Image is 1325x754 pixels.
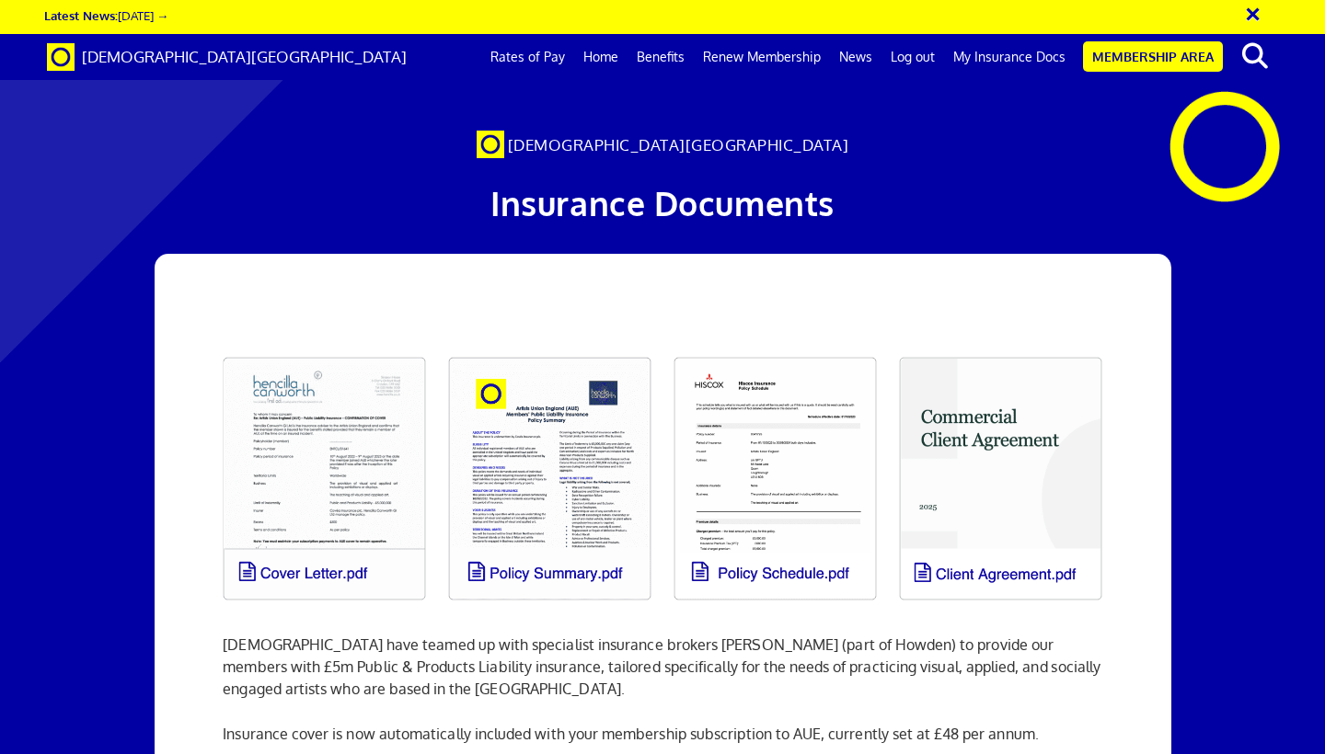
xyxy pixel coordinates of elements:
[881,34,944,80] a: Log out
[44,7,118,23] strong: Latest News:
[508,135,849,154] span: [DEMOGRAPHIC_DATA][GEOGRAPHIC_DATA]
[490,182,835,223] span: Insurance Documents
[1227,37,1283,75] button: search
[574,34,628,80] a: Home
[694,34,830,80] a: Renew Membership
[944,34,1075,80] a: My Insurance Docs
[44,7,168,23] a: Latest News:[DATE] →
[82,47,407,66] span: [DEMOGRAPHIC_DATA][GEOGRAPHIC_DATA]
[223,611,1101,700] p: [DEMOGRAPHIC_DATA] have teamed up with specialist insurance brokers [PERSON_NAME] (part of Howden...
[830,34,881,80] a: News
[1083,41,1223,72] a: Membership Area
[223,723,1101,745] p: Insurance cover is now automatically included with your membership subscription to AUE, currently...
[481,34,574,80] a: Rates of Pay
[628,34,694,80] a: Benefits
[33,34,421,80] a: Brand [DEMOGRAPHIC_DATA][GEOGRAPHIC_DATA]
